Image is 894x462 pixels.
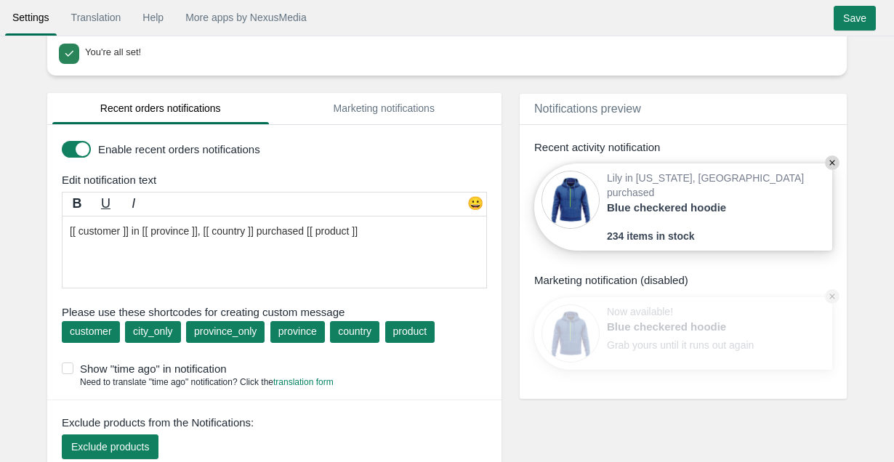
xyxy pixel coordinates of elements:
[607,171,825,229] div: Lily in [US_STATE], [GEOGRAPHIC_DATA] purchased
[194,324,257,339] div: province_only
[62,361,494,376] label: Show "time ago" in notification
[51,172,505,187] div: Edit notification text
[607,200,760,215] a: Blue checkered hoodie
[338,324,371,339] div: country
[132,196,135,211] i: I
[607,304,760,362] div: Now available! Grab yours until it runs out again
[135,4,171,31] a: Help
[85,44,831,60] div: You're all set!
[62,216,487,288] textarea: [[ customer ]] in [[ province ]], [[ country ]] purchased [[ product ]]
[70,324,112,339] div: customer
[71,441,149,453] span: Exclude products
[541,171,600,229] img: 80x80_sample.jpg
[178,4,314,31] a: More apps by NexusMedia
[5,4,57,31] a: Settings
[278,324,317,339] div: province
[541,304,600,362] img: 80x80_sample.jpg
[73,196,82,211] b: B
[607,319,760,334] a: Blue checkered hoodie
[62,304,487,320] span: Please use these shortcodes for creating custom message
[133,324,172,339] div: city_only
[534,139,832,155] div: Recent activity notification
[393,324,427,339] div: product
[834,6,876,31] input: Save
[62,415,254,430] span: Exclude products from the Notifications:
[52,93,269,124] a: Recent orders notifications
[62,434,158,459] button: Exclude products
[273,377,334,387] a: translation form
[64,4,129,31] a: Translation
[101,196,110,211] u: U
[62,376,334,389] div: Need to translate "time ago" notification? Click the
[464,195,486,216] div: 😀
[534,102,641,115] span: Notifications preview
[98,142,483,157] label: Enable recent orders notifications
[607,229,695,243] span: 234 items in stock
[276,93,493,124] a: Marketing notifications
